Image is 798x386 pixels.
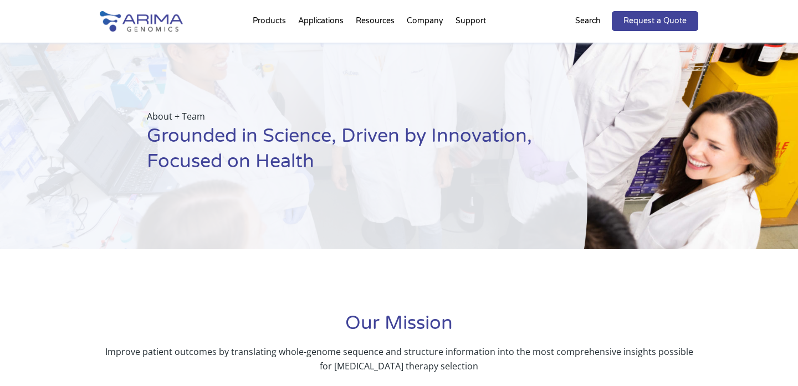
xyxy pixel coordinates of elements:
[612,11,698,31] a: Request a Quote
[100,11,183,32] img: Arima-Genomics-logo
[100,344,698,373] p: Improve patient outcomes by translating whole-genome sequence and structure information into the ...
[147,123,532,183] h1: Grounded in Science, Driven by Innovation, Focused on Health
[147,109,532,123] p: About + Team
[100,311,698,344] h1: Our Mission
[575,14,601,28] p: Search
